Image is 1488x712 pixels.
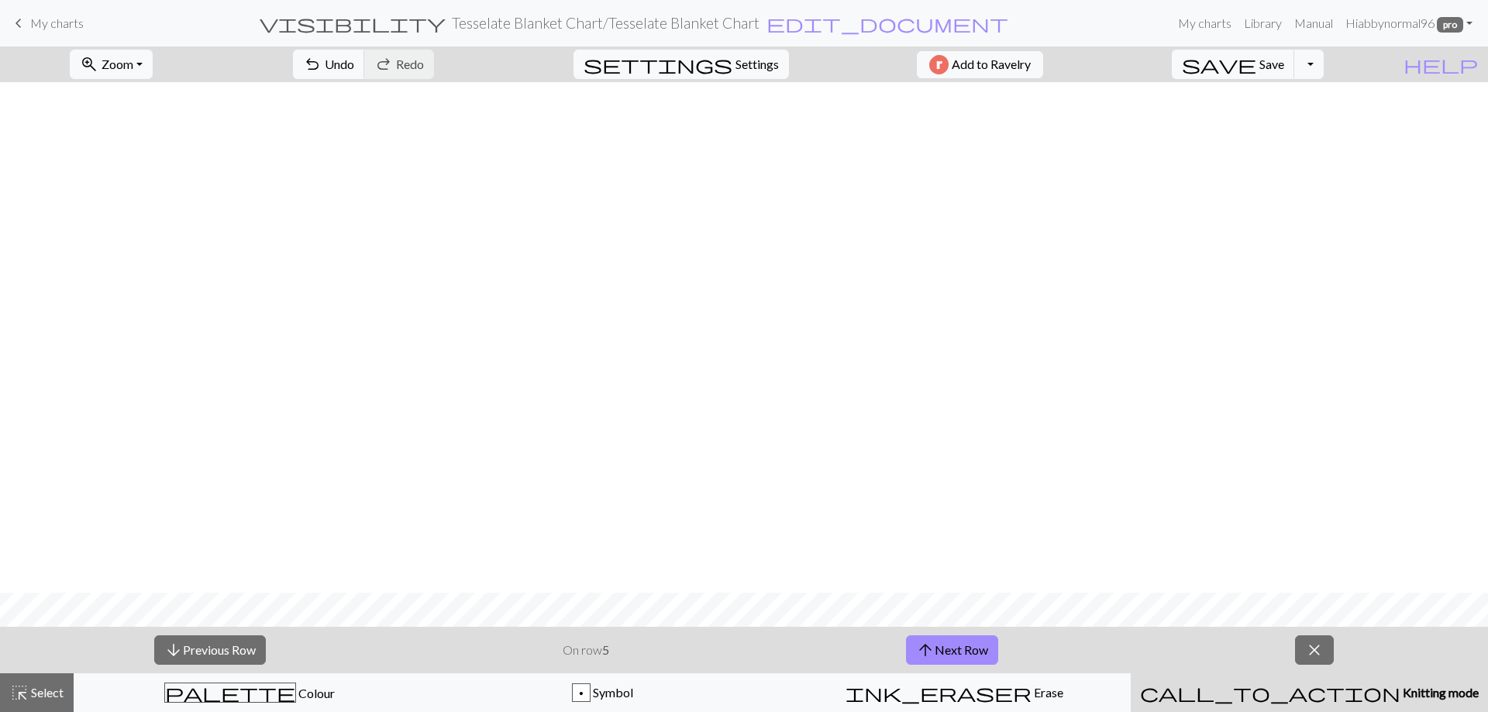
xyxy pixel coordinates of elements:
[30,15,84,30] span: My charts
[296,686,335,700] span: Colour
[735,55,779,74] span: Settings
[916,639,935,661] span: arrow_upward
[917,51,1043,78] button: Add to Ravelry
[9,12,28,34] span: keyboard_arrow_left
[10,682,29,703] span: highlight_alt
[1259,57,1284,71] span: Save
[154,635,266,665] button: Previous Row
[1238,8,1288,39] a: Library
[602,642,609,657] strong: 5
[325,57,354,71] span: Undo
[1032,685,1063,700] span: Erase
[80,53,98,75] span: zoom_in
[293,50,365,79] button: Undo
[929,55,949,74] img: Ravelry
[452,14,759,32] h2: Tesselate Blanket Chart / Tesselate Blanket Chart
[573,684,590,703] div: p
[102,57,133,71] span: Zoom
[1182,53,1256,75] span: save
[1400,685,1479,700] span: Knitting mode
[778,673,1131,712] button: Erase
[70,50,153,79] button: Zoom
[584,55,732,74] i: Settings
[165,682,295,703] span: palette
[1437,17,1463,33] span: pro
[1140,682,1400,703] span: call_to_action
[584,53,732,75] span: settings
[846,682,1032,703] span: ink_eraser
[260,12,446,34] span: visibility
[1172,8,1238,39] a: My charts
[906,635,998,665] button: Next Row
[303,53,322,75] span: undo
[1305,639,1324,661] span: close
[563,641,609,659] p: On row
[426,673,779,712] button: p Symbol
[1131,673,1488,712] button: Knitting mode
[1339,8,1479,39] a: Hiabbynormal96 pro
[1288,8,1339,39] a: Manual
[1172,50,1295,79] button: Save
[1404,53,1478,75] span: help
[29,685,64,700] span: Select
[952,55,1031,74] span: Add to Ravelry
[766,12,1008,34] span: edit_document
[9,10,84,36] a: My charts
[591,685,633,700] span: Symbol
[573,50,789,79] button: SettingsSettings
[74,673,426,712] button: Colour
[164,639,183,661] span: arrow_downward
